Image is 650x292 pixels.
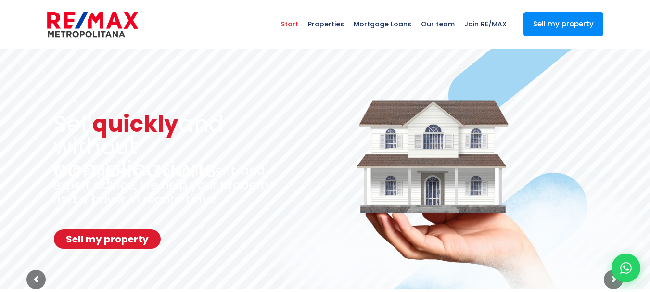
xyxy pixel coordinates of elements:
font: Sell [53,108,92,140]
font: With experience, commitment, and expert advice, we help your property find a buyer in record time. [53,162,272,208]
font: Start [281,19,298,29]
img: Remax Metropolitan Logo [47,10,138,39]
a: Sell my property [523,12,603,36]
font: Sell my property [533,19,594,29]
font: and without complications [53,108,224,185]
font: Sell my property [66,232,149,246]
font: Our team [421,19,455,29]
font: Join RE/MAX [464,19,507,29]
font: Mortgage Loans [354,19,411,29]
font: Properties [308,19,344,29]
font: quickly [92,108,178,140]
